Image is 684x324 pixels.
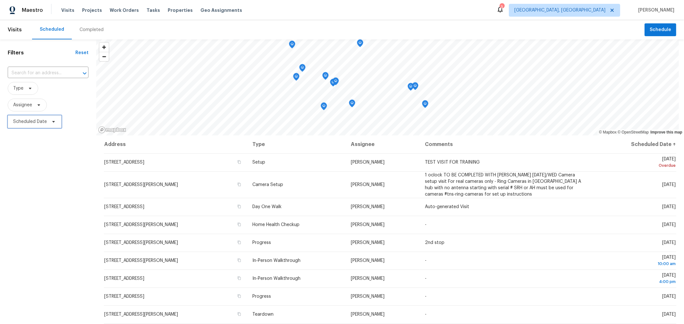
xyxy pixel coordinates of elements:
span: [DATE] [663,240,676,245]
button: Open [80,69,89,78]
div: 4:00 pm [596,279,676,285]
span: [STREET_ADDRESS][PERSON_NAME] [104,223,178,227]
h1: Filters [8,50,75,56]
span: - [425,312,426,317]
span: 2nd stop [425,240,444,245]
span: [DATE] [663,205,676,209]
th: Scheduled Date ↑ [591,135,676,153]
div: Reset [75,50,89,56]
span: [PERSON_NAME] [351,276,384,281]
span: Assignee [13,102,32,108]
div: Map marker [333,77,339,87]
span: [STREET_ADDRESS] [104,294,144,299]
div: Map marker [408,83,414,93]
span: Type [13,85,23,92]
span: [STREET_ADDRESS][PERSON_NAME] [104,258,178,263]
span: [DATE] [596,273,676,285]
button: Schedule [645,23,676,36]
span: Progress [252,294,271,299]
span: Tasks [147,8,160,12]
span: [STREET_ADDRESS][PERSON_NAME] [104,312,178,317]
span: [DATE] [663,312,676,317]
div: Map marker [422,100,428,110]
button: Zoom out [99,52,109,61]
a: Improve this map [651,130,682,134]
span: Projects [82,7,102,13]
span: Home Health Checkup [252,223,300,227]
span: Work Orders [110,7,139,13]
span: Schedule [650,26,671,34]
div: Completed [80,27,104,33]
span: Camera Setup [252,182,283,187]
button: Copy Address [236,204,242,209]
button: Copy Address [236,239,242,245]
div: Scheduled [40,26,64,33]
a: Mapbox [599,130,617,134]
button: Copy Address [236,159,242,165]
a: OpenStreetMap [618,130,649,134]
span: - [425,276,426,281]
a: Mapbox homepage [98,126,126,134]
span: Scheduled Date [13,118,47,125]
button: Copy Address [236,311,242,317]
th: Type [247,135,346,153]
span: Auto-generated Visit [425,205,469,209]
span: [STREET_ADDRESS][PERSON_NAME] [104,240,178,245]
button: Copy Address [236,182,242,187]
span: [GEOGRAPHIC_DATA], [GEOGRAPHIC_DATA] [514,7,605,13]
div: Map marker [322,72,329,82]
span: Visits [8,23,22,37]
span: Day One Walk [252,205,282,209]
button: Copy Address [236,275,242,281]
span: [PERSON_NAME] [351,205,384,209]
div: Map marker [321,102,327,112]
span: [PERSON_NAME] [636,7,674,13]
th: Assignee [346,135,420,153]
span: [PERSON_NAME] [351,312,384,317]
span: Progress [252,240,271,245]
div: Map marker [330,79,336,89]
span: [DATE] [596,157,676,169]
div: Overdue [596,162,676,169]
input: Search for an address... [8,68,71,78]
button: Copy Address [236,293,242,299]
div: Map marker [289,41,295,51]
span: [PERSON_NAME] [351,182,384,187]
span: [PERSON_NAME] [351,258,384,263]
span: [STREET_ADDRESS][PERSON_NAME] [104,182,178,187]
span: [PERSON_NAME] [351,294,384,299]
span: [PERSON_NAME] [351,240,384,245]
div: 3 [500,4,504,10]
button: Zoom in [99,43,109,52]
span: In-Person Walkthrough [252,258,300,263]
span: Geo Assignments [200,7,242,13]
span: - [425,223,426,227]
span: [DATE] [663,223,676,227]
span: [DATE] [663,182,676,187]
span: - [425,258,426,263]
span: In-Person Walkthrough [252,276,300,281]
div: Map marker [299,64,306,74]
span: Teardown [252,312,274,317]
span: [PERSON_NAME] [351,160,384,165]
div: Map marker [349,100,355,109]
div: Map marker [293,73,300,83]
button: Copy Address [236,257,242,263]
span: [DATE] [596,255,676,267]
span: [DATE] [663,294,676,299]
span: Setup [252,160,265,165]
th: Address [104,135,247,153]
div: Map marker [412,82,418,92]
span: [PERSON_NAME] [351,223,384,227]
div: 10:00 am [596,261,676,267]
span: [STREET_ADDRESS] [104,205,144,209]
div: Map marker [357,39,363,49]
th: Comments [420,135,592,153]
canvas: Map [96,39,679,135]
span: Visits [61,7,74,13]
span: Maestro [22,7,43,13]
span: [STREET_ADDRESS] [104,276,144,281]
span: Properties [168,7,193,13]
